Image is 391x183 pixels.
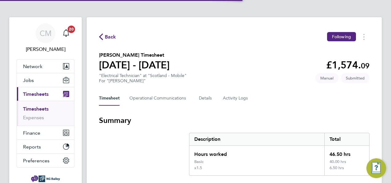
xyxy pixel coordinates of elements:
button: Engage Resource Center [366,158,386,178]
h2: [PERSON_NAME] Timesheet [99,51,170,59]
button: Reports [17,140,74,153]
h1: [DATE] - [DATE] [99,59,170,71]
button: Preferences [17,154,74,167]
div: Summary [189,133,369,176]
span: Chris Mcinally [17,46,74,53]
span: Back [105,33,116,41]
button: Timesheets [17,87,74,101]
app-decimal: £1,574. [326,59,369,71]
button: Jobs [17,73,74,87]
span: CM [40,29,52,37]
h3: Summary [99,116,369,125]
span: This timesheet was manually created. [315,73,338,83]
div: "Electrical Technician" at "Scotland - Mobile" [99,73,187,83]
div: 46.50 hrs [324,146,369,159]
span: Preferences [23,158,49,164]
div: 40.00 hrs [324,159,369,165]
span: Reports [23,144,41,150]
button: Network [17,59,74,73]
button: Operational Communications [129,91,189,106]
div: x1.5 [194,165,202,170]
button: Finance [17,126,74,140]
div: Description [189,133,324,145]
a: CM[PERSON_NAME] [17,23,74,53]
div: 6.50 hrs [324,165,369,175]
a: Expenses [23,115,44,120]
button: Back [99,33,116,41]
span: Finance [23,130,40,136]
a: Timesheets [23,106,49,112]
button: Timesheets Menu [358,32,369,42]
button: Details [199,91,213,106]
div: Timesheets [17,101,74,126]
span: Following [332,34,351,39]
span: 20 [68,26,75,33]
span: 09 [361,61,369,70]
div: For "[PERSON_NAME]" [99,78,187,83]
div: Hours worked [189,146,324,159]
span: Network [23,63,42,69]
button: Timesheet [99,91,120,106]
span: This timesheet is Submitted. [341,73,369,83]
div: Basic [194,159,203,164]
a: 20 [60,23,72,43]
button: Following [327,32,356,41]
div: Total [324,133,369,145]
span: Jobs [23,77,34,83]
button: Activity Logs [223,91,249,106]
span: Timesheets [23,91,49,97]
